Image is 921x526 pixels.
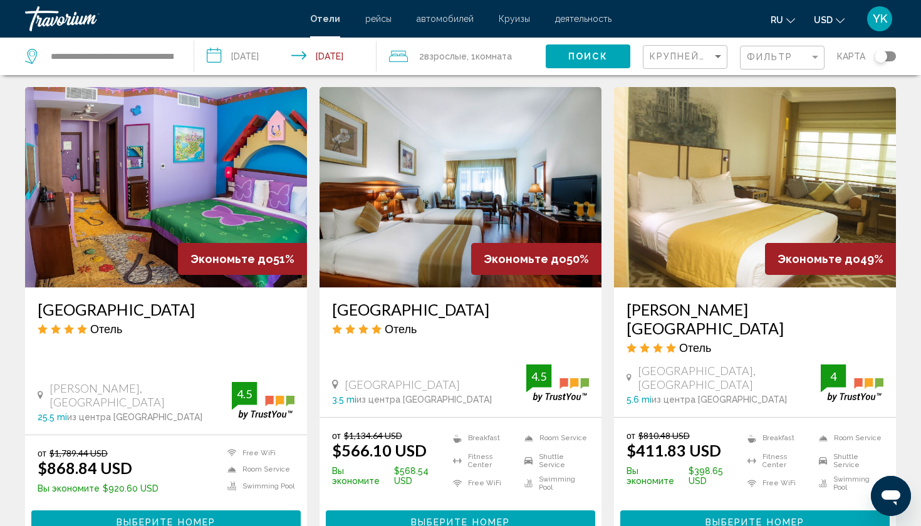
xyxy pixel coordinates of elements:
[778,252,860,266] span: Экономьте до
[38,412,67,422] span: 25.5 mi
[25,6,298,31] a: Travorium
[526,369,551,384] div: 4.5
[741,475,812,492] li: Free WiFi
[518,475,589,492] li: Swimming Pool
[518,430,589,446] li: Room Service
[38,300,294,319] a: [GEOGRAPHIC_DATA]
[417,14,474,24] a: автомобилей
[814,15,833,25] span: USD
[419,48,467,65] span: 2
[385,322,417,336] span: Отель
[771,15,783,25] span: ru
[679,341,711,354] span: Отель
[650,51,799,61] span: Крупнейшие сбережения
[871,476,911,516] iframe: Кнопка запуска окна обмена сообщениями
[38,483,100,493] span: Вы экономите
[221,448,294,458] li: Free WiFi
[332,300,589,319] a: [GEOGRAPHIC_DATA]
[814,11,845,29] button: Change currency
[741,430,812,446] li: Breakfast
[873,13,887,25] span: YK
[650,52,724,63] mat-select: Sort by
[865,51,896,62] button: Toggle map
[38,458,132,477] ins: $868.84 USD
[747,52,793,62] span: Фильтр
[38,448,46,458] span: от
[771,11,795,29] button: Change language
[863,6,896,32] button: User Menu
[178,243,307,275] div: 51%
[526,364,589,401] img: trustyou-badge.svg
[652,394,787,405] span: из центра [GEOGRAPHIC_DATA]
[332,394,356,405] span: 3.5 mi
[568,52,608,62] span: Поиск
[332,441,427,460] ins: $566.10 USD
[332,466,447,486] p: $568.54 USD
[38,483,159,493] p: $920.60 USD
[638,430,690,441] del: $810.48 USD
[614,87,896,287] img: Hotel image
[813,453,883,469] li: Shuttle Service
[476,51,512,61] span: Комната
[49,448,108,458] del: $1,789.44 USD
[484,252,566,266] span: Экономьте до
[232,386,257,401] div: 4.5
[332,430,341,441] span: от
[320,87,601,287] img: Hotel image
[821,364,883,401] img: trustyou-badge.svg
[221,464,294,475] li: Room Service
[627,466,685,486] span: Вы экономите
[221,481,294,492] li: Swimming Pool
[25,87,307,287] img: Hotel image
[555,14,611,24] a: деятельность
[813,430,883,446] li: Room Service
[194,38,376,75] button: Check-in date: Oct 5, 2025 Check-out date: Oct 11, 2025
[90,322,122,336] span: Отель
[447,430,518,446] li: Breakfast
[627,394,652,405] span: 5.6 mi
[344,430,402,441] del: $1,134.64 USD
[447,475,518,492] li: Free WiFi
[627,466,741,486] p: $398.65 USD
[765,243,896,275] div: 49%
[546,44,630,68] button: Поиск
[332,322,589,336] div: 4 star Hotel
[627,341,883,354] div: 4 star Hotel
[627,300,883,338] a: [PERSON_NAME][GEOGRAPHIC_DATA]
[365,14,392,24] a: рейсы
[518,453,589,469] li: Shuttle Service
[837,48,865,65] span: карта
[49,381,232,409] span: [PERSON_NAME], [GEOGRAPHIC_DATA]
[499,14,530,24] a: Круизы
[377,38,546,75] button: Travelers: 2 adults, 0 children
[424,51,467,61] span: Взрослые
[190,252,273,266] span: Экономьте до
[332,466,391,486] span: Вы экономите
[627,441,721,460] ins: $411.83 USD
[821,369,846,384] div: 4
[67,412,202,422] span: из центра [GEOGRAPHIC_DATA]
[356,394,492,405] span: из центра [GEOGRAPHIC_DATA]
[471,243,601,275] div: 50%
[741,453,812,469] li: Fitness Center
[627,430,635,441] span: от
[447,453,518,469] li: Fitness Center
[310,14,340,24] a: Отели
[813,475,883,492] li: Swimming Pool
[467,48,512,65] span: , 1
[345,378,460,391] span: [GEOGRAPHIC_DATA]
[740,45,825,71] button: Filter
[638,364,821,391] span: [GEOGRAPHIC_DATA], [GEOGRAPHIC_DATA]
[38,322,294,336] div: 4 star Hotel
[232,382,294,419] img: trustyou-badge.svg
